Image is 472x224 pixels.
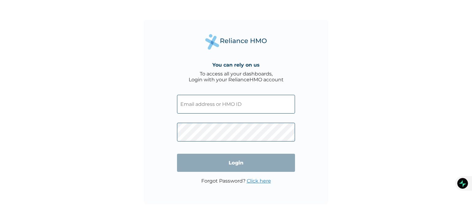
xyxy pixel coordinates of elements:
[212,62,260,68] h4: You can rely on us
[177,95,295,114] input: Email address or HMO ID
[177,154,295,172] input: Login
[201,178,271,184] p: Forgot Password?
[189,71,284,83] div: To access all your dashboards, Login with your RelianceHMO account
[247,178,271,184] a: Click here
[205,34,267,50] img: Reliance Health's Logo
